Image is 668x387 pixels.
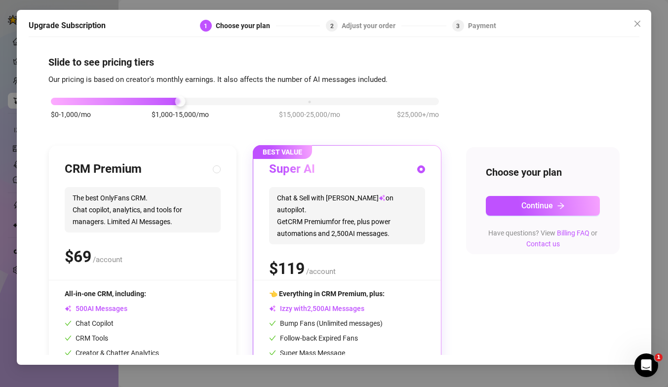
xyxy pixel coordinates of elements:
h3: Super AI [269,161,315,177]
span: BEST VALUE [253,145,312,159]
h5: Upgrade Subscription [29,20,106,32]
span: 1 [204,22,207,29]
span: 2 [330,22,334,29]
span: check [269,320,276,327]
span: $15,000-25,000/mo [279,109,340,120]
span: Follow-back Expired Fans [269,334,358,342]
span: Close [629,20,645,28]
span: Have questions? View or [488,229,597,247]
span: /account [93,255,122,264]
span: AI Messages [65,305,127,312]
span: Bump Fans (Unlimited messages) [269,319,383,327]
span: 1 [655,353,663,361]
span: $0-1,000/mo [51,109,91,120]
h4: Slide to see pricing tiers [48,55,620,69]
span: $ [269,259,305,278]
div: Payment [468,20,496,32]
span: Continue [521,201,553,210]
span: $ [65,247,91,266]
a: Billing FAQ [557,229,589,236]
button: Continuearrow-right [486,195,600,215]
span: arrow-right [557,201,565,209]
span: 👈 Everything in CRM Premium, plus: [269,290,385,298]
div: Choose your plan [216,20,276,32]
span: Izzy with AI Messages [269,305,364,312]
div: Adjust your order [342,20,401,32]
span: $25,000+/mo [397,109,439,120]
span: The best OnlyFans CRM. Chat copilot, analytics, and tools for managers. Limited AI Messages. [65,187,221,232]
span: 3 [456,22,460,29]
iframe: Intercom live chat [634,353,658,377]
span: CRM Tools [65,334,108,342]
span: $1,000-15,000/mo [152,109,209,120]
span: Chat & Sell with [PERSON_NAME] on autopilot. Get CRM Premium for free, plus power automations and... [269,187,425,244]
span: check [65,320,72,327]
span: /account [306,267,336,276]
span: All-in-one CRM, including: [65,290,146,298]
span: check [65,335,72,342]
span: Chat Copilot [65,319,114,327]
button: Close [629,16,645,32]
span: Super Mass Message [269,349,345,357]
span: check [269,335,276,342]
span: Our pricing is based on creator's monthly earnings. It also affects the number of AI messages inc... [48,75,388,83]
a: Contact us [526,239,560,247]
h4: Choose your plan [486,165,600,179]
h3: CRM Premium [65,161,142,177]
span: Creator & Chatter Analytics [65,349,159,357]
span: check [269,349,276,356]
span: close [633,20,641,28]
span: check [65,349,72,356]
